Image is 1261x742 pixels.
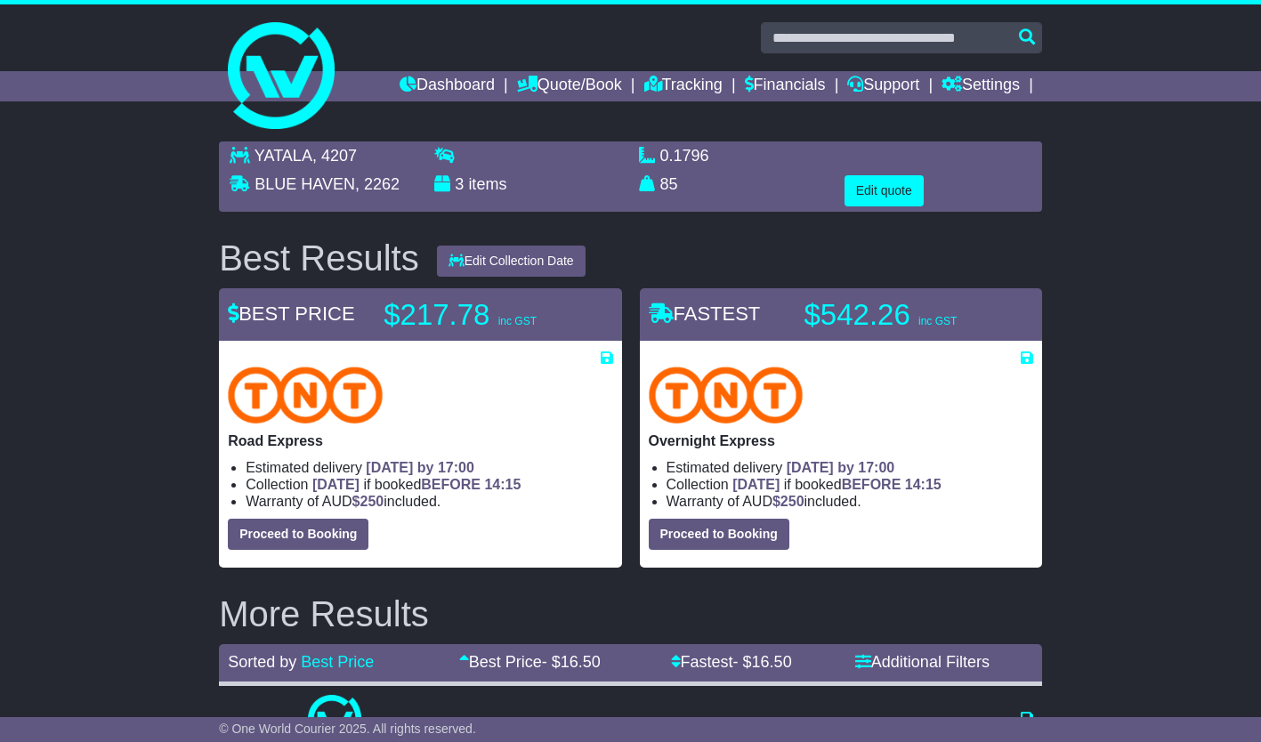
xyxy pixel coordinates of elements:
[732,477,941,492] span: if booked
[301,653,374,671] a: Best Price
[210,238,428,278] div: Best Results
[255,147,312,165] span: YATALA
[660,147,709,165] span: 0.1796
[352,494,384,509] span: $
[542,653,601,671] span: - $
[228,653,296,671] span: Sorted by
[228,367,383,423] img: TNT Domestic: Road Express
[942,71,1020,101] a: Settings
[421,477,481,492] span: BEFORE
[312,477,360,492] span: [DATE]
[561,653,601,671] span: 16.50
[772,494,804,509] span: $
[498,315,537,327] span: inc GST
[905,477,942,492] span: 14:15
[228,432,612,449] p: Road Express
[384,297,606,333] p: $217.78
[918,315,957,327] span: inc GST
[255,175,355,193] span: BLUE HAVEN
[732,477,780,492] span: [DATE]
[246,476,612,493] li: Collection
[667,459,1033,476] li: Estimated delivery
[312,477,521,492] span: if booked
[660,175,678,193] span: 85
[752,653,792,671] span: 16.50
[845,175,924,206] button: Edit quote
[649,432,1033,449] p: Overnight Express
[360,494,384,509] span: 250
[649,519,789,550] button: Proceed to Booking
[667,476,1033,493] li: Collection
[484,477,521,492] span: 14:15
[228,519,368,550] button: Proceed to Booking
[366,460,474,475] span: [DATE] by 17:00
[745,71,826,101] a: Financials
[468,175,506,193] span: items
[437,246,586,277] button: Edit Collection Date
[400,71,495,101] a: Dashboard
[219,594,1042,633] h2: More Results
[842,477,901,492] span: BEFORE
[246,459,612,476] li: Estimated delivery
[517,71,622,101] a: Quote/Book
[312,147,357,165] span: , 4207
[847,71,919,101] a: Support
[649,302,761,325] span: FASTEST
[455,175,464,193] span: 3
[228,302,354,325] span: BEST PRICE
[644,71,723,101] a: Tracking
[855,653,990,671] a: Additional Filters
[667,493,1033,510] li: Warranty of AUD included.
[649,367,804,423] img: TNT Domestic: Overnight Express
[671,653,792,671] a: Fastest- $16.50
[780,494,804,509] span: 250
[733,653,792,671] span: - $
[459,653,601,671] a: Best Price- $16.50
[246,493,612,510] li: Warranty of AUD included.
[787,460,895,475] span: [DATE] by 17:00
[804,297,1027,333] p: $542.26
[355,175,400,193] span: , 2262
[219,722,476,736] span: © One World Courier 2025. All rights reserved.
